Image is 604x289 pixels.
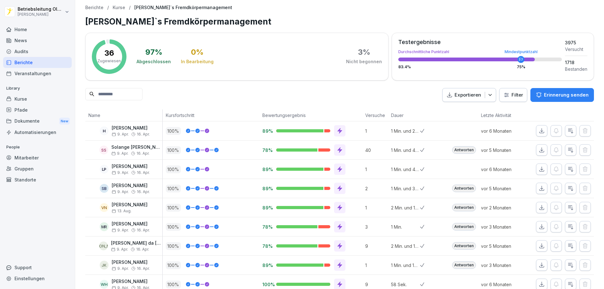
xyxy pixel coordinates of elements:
div: SB [100,184,109,193]
p: 89% [262,262,271,268]
span: 9. Apr. [111,151,128,156]
p: 100 % [166,185,181,192]
p: 100 % [166,127,181,135]
a: Einstellungen [3,273,72,284]
div: Audits [3,46,72,57]
p: 1 Min. und 39 Sek. [391,185,420,192]
span: 16. Apr. [136,247,149,252]
div: New [59,118,70,125]
p: / [129,5,131,10]
span: 9. Apr. [112,132,129,136]
p: Erinnerung senden [544,92,589,98]
a: Gruppen [3,163,72,174]
div: In Bearbeitung [181,58,214,65]
p: vor 2 Monaten [481,204,526,211]
div: Dokumente [3,115,72,127]
p: 1 Min. [391,224,420,230]
p: 100 % [166,281,181,288]
span: 16. Apr. [137,228,150,232]
a: Veranstaltungen [3,68,72,79]
span: 13. Aug. [112,209,131,213]
p: [PERSON_NAME] [112,221,150,227]
div: SS [99,146,108,154]
a: News [3,35,72,46]
div: Antworten [452,185,476,192]
div: MR [100,222,109,231]
p: / [107,5,109,10]
div: Pfade [3,104,72,115]
p: Exportieren [455,92,481,99]
a: Kurse [113,5,125,10]
div: Nicht begonnen [346,58,382,65]
p: vor 6 Monaten [481,281,526,288]
p: 78% [262,147,271,153]
div: Mitarbeiter [3,152,72,163]
p: Kursfortschritt [166,112,256,119]
span: 9. Apr. [112,266,129,271]
p: 1 Min. und 42 Sek. [391,166,420,173]
div: Antworten [452,261,476,269]
p: vor 3 Monaten [481,262,526,269]
div: LP [100,165,109,174]
p: 2 Min. und 15 Sek. [391,243,420,249]
div: 3 % [358,48,370,56]
span: 16. Apr. [137,266,150,271]
div: 75 % [517,65,525,69]
p: Versuche [365,112,385,119]
p: vor 3 Monaten [481,224,526,230]
p: [PERSON_NAME] da [PERSON_NAME] [111,241,162,246]
p: vor 6 Monaten [481,166,526,173]
div: VN [100,203,109,212]
button: Erinnerung senden [530,88,594,102]
div: Versucht [565,46,587,53]
div: Automatisierungen [3,127,72,138]
p: 36 [104,49,114,57]
div: 97 % [145,48,162,56]
h1: [PERSON_NAME]`s Fremdkörpermanagement [85,15,594,28]
p: 1 [365,166,388,173]
a: Standorte [3,174,72,185]
p: [PERSON_NAME] [112,260,150,265]
p: 9 [365,281,388,288]
button: Exportieren [442,88,496,102]
p: People [3,142,72,152]
div: 1718 [565,59,587,66]
span: 16. Apr. [137,151,149,156]
p: [PERSON_NAME]`s Fremdkörpermanagement [134,5,232,10]
span: 9. Apr. [112,228,129,232]
p: [PERSON_NAME] [112,125,150,131]
div: 83.4 % [398,65,562,69]
p: 100% [262,281,271,287]
p: 1 [365,128,388,134]
div: Testergebnisse [398,39,562,45]
p: [PERSON_NAME] [18,12,64,17]
div: H [100,126,109,135]
p: Zugewiesen [98,58,121,64]
p: 1 Min. und 25 Sek. [391,128,420,134]
p: 89% [262,205,271,211]
div: Bestanden [565,66,587,72]
span: 16. Apr. [137,132,150,136]
span: 16. Apr. [137,190,150,194]
div: 3975 [565,39,587,46]
p: 100 % [166,204,181,212]
p: Betriebsleitung Oldenburg [18,7,64,12]
a: Kurse [3,93,72,104]
span: 9. Apr. [112,190,129,194]
p: [PERSON_NAME] [112,279,150,284]
div: Mindestpunktzahl [505,50,538,54]
div: Abgeschlossen [137,58,171,65]
div: Durchschnittliche Punktzahl [398,50,562,54]
div: Antworten [452,242,476,250]
div: Support [3,262,72,273]
p: 9 [365,243,388,249]
p: vor 5 Monaten [481,185,526,192]
p: 100 % [166,242,181,250]
a: Berichte [85,5,103,10]
p: Solange [PERSON_NAME] [111,145,162,150]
